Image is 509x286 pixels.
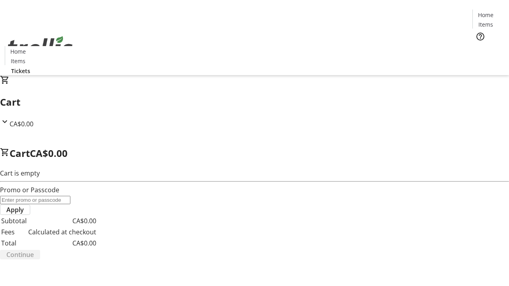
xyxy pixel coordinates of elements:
[478,11,493,19] span: Home
[478,20,493,29] span: Items
[6,205,24,214] span: Apply
[479,46,498,54] span: Tickets
[11,57,25,65] span: Items
[28,227,97,237] td: Calculated at checkout
[472,46,504,54] a: Tickets
[1,227,27,237] td: Fees
[11,67,30,75] span: Tickets
[5,67,37,75] a: Tickets
[10,120,33,128] span: CA$0.00
[28,216,97,226] td: CA$0.00
[28,238,97,248] td: CA$0.00
[5,27,76,67] img: Orient E2E Organization mbGOeGc8dg's Logo
[1,238,27,248] td: Total
[473,20,498,29] a: Items
[10,47,26,56] span: Home
[30,147,68,160] span: CA$0.00
[472,29,488,44] button: Help
[1,216,27,226] td: Subtotal
[5,47,31,56] a: Home
[5,57,31,65] a: Items
[473,11,498,19] a: Home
